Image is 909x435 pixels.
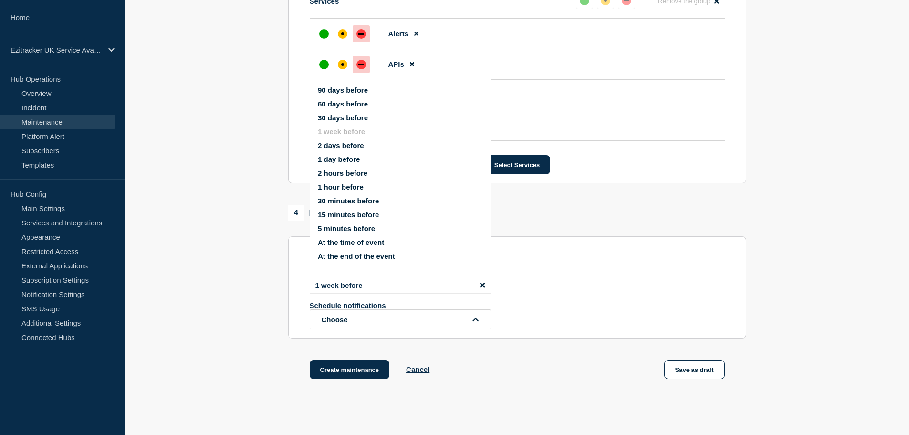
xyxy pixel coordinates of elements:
[318,141,364,149] button: 2 days before
[356,60,366,69] div: down
[318,224,375,233] button: 5 minutes before
[318,252,395,260] button: At the end of the event
[310,301,462,309] p: Schedule notifications
[406,365,429,373] button: Cancel
[10,46,102,54] p: Ezitracker UK Service Availability
[288,205,304,221] span: 4
[388,30,409,38] span: Alerts
[318,211,379,219] button: 15 minutes before
[356,29,366,39] div: down
[664,360,725,379] button: Save as draft
[484,155,550,174] button: Select Services
[338,29,347,39] div: affected
[318,155,360,163] button: 1 day before
[318,127,365,136] button: 1 week before
[318,197,379,205] button: 30 minutes before
[288,205,361,221] div: Notifications
[310,360,390,379] button: Create maintenance
[318,169,367,177] button: 2 hours before
[310,277,491,294] li: 1 week before
[318,100,368,108] button: 60 days before
[338,60,347,69] div: affected
[318,238,384,246] button: At the time of event
[319,60,329,69] div: up
[388,60,404,68] span: APIs
[319,29,329,39] div: up
[480,281,485,289] button: disable notification 1 week before
[318,86,368,94] button: 90 days before
[310,309,491,329] button: open dropdown
[318,183,364,191] button: 1 hour before
[318,114,368,122] button: 30 days before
